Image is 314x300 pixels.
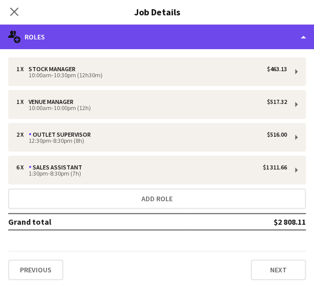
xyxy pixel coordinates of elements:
div: 1 x [16,98,29,105]
div: $516.00 [267,131,287,138]
div: 10:00am-10:30pm (12h30m) [16,73,287,78]
div: Venue Manager [29,98,78,105]
div: 1:30pm-8:30pm (7h) [16,171,287,176]
button: Previous [8,260,63,280]
div: 6 x [16,164,29,171]
div: Outlet Supervisor [29,131,95,138]
button: Add role [8,188,306,209]
div: 1 x [16,66,29,73]
div: 12:30pm-8:30pm (8h) [16,138,287,143]
td: Grand total [8,213,184,230]
td: $2 808.11 [184,213,306,230]
div: $517.32 [267,98,287,105]
div: $463.13 [267,66,287,73]
div: Sales Assistant [29,164,86,171]
button: Next [251,260,306,280]
div: $1 311.66 [263,164,287,171]
div: 10:00am-10:00pm (12h) [16,105,287,111]
div: 2 x [16,131,29,138]
div: Stock Manager [29,66,80,73]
